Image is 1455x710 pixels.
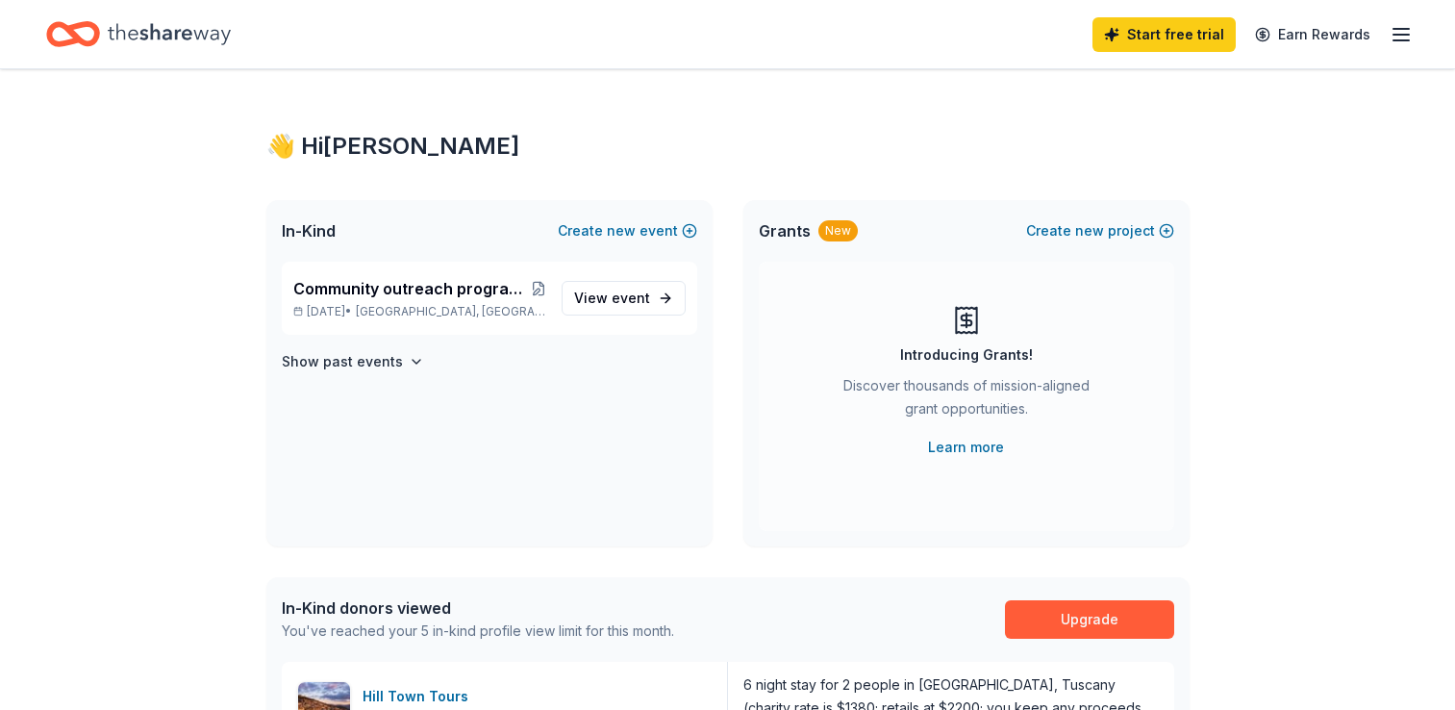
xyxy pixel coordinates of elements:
[266,131,1190,162] div: 👋 Hi [PERSON_NAME]
[1005,600,1174,639] a: Upgrade
[293,277,531,300] span: Community outreach program mural project for first responders active duty military and veterans
[607,219,636,242] span: new
[1092,17,1236,52] a: Start free trial
[836,374,1097,428] div: Discover thousands of mission-aligned grant opportunities.
[759,219,811,242] span: Grants
[363,685,476,708] div: Hill Town Tours
[282,350,403,373] h4: Show past events
[282,219,336,242] span: In-Kind
[1075,219,1104,242] span: new
[562,281,686,316] a: View event
[928,436,1004,459] a: Learn more
[282,350,424,373] button: Show past events
[612,290,650,306] span: event
[558,219,697,242] button: Createnewevent
[818,220,858,241] div: New
[1026,219,1174,242] button: Createnewproject
[293,304,546,319] p: [DATE] •
[1243,17,1382,52] a: Earn Rewards
[46,12,231,57] a: Home
[900,343,1033,367] div: Introducing Grants!
[282,620,674,643] div: You've reached your 5 in-kind profile view limit for this month.
[282,596,674,620] div: In-Kind donors viewed
[574,287,650,310] span: View
[356,304,545,319] span: [GEOGRAPHIC_DATA], [GEOGRAPHIC_DATA]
